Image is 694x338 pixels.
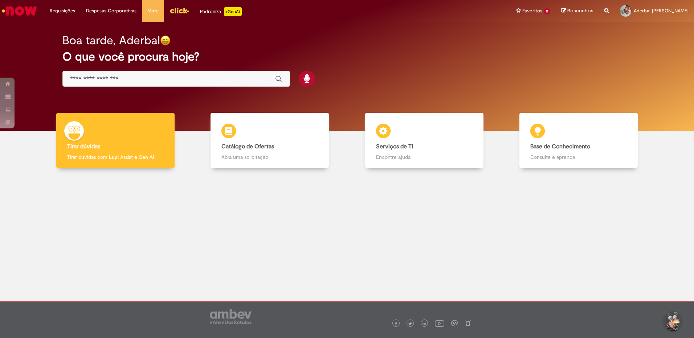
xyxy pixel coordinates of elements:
[530,143,590,150] b: Base de Conhecimento
[1,4,38,18] img: ServiceNow
[376,143,413,150] b: Serviços de TI
[661,311,683,333] button: Iniciar Conversa de Suporte
[86,7,136,15] span: Despesas Corporativas
[38,113,193,168] a: Tirar dúvidas Tirar dúvidas com Lupi Assist e Gen Ai
[544,8,550,15] span: 11
[422,322,426,326] img: logo_footer_linkedin.png
[376,153,473,161] p: Encontre ajuda
[224,7,242,16] p: +GenAi
[170,5,189,16] img: click_logo_yellow_360x200.png
[408,322,412,326] img: logo_footer_twitter.png
[210,309,252,324] img: logo_footer_ambev_rotulo_gray.png
[67,143,100,150] b: Tirar dúvidas
[160,35,171,46] img: happy-face.png
[50,7,75,15] span: Requisições
[394,322,398,326] img: logo_footer_facebook.png
[221,143,274,150] b: Catálogo de Ofertas
[522,7,542,15] span: Favoritos
[62,50,632,63] h2: O que você procura hoje?
[221,153,318,161] p: Abra uma solicitação
[567,7,593,14] span: Rascunhos
[530,153,627,161] p: Consulte e aprenda
[451,320,458,326] img: logo_footer_workplace.png
[67,153,164,161] p: Tirar dúvidas com Lupi Assist e Gen Ai
[435,318,444,328] img: logo_footer_youtube.png
[347,113,502,168] a: Serviços de TI Encontre ajuda
[634,8,689,14] span: Aderbal [PERSON_NAME]
[193,113,347,168] a: Catálogo de Ofertas Abra uma solicitação
[502,113,656,168] a: Base de Conhecimento Consulte e aprenda
[561,8,593,15] a: Rascunhos
[147,7,159,15] span: More
[62,34,160,47] h2: Boa tarde, Aderbal
[200,7,242,16] div: Padroniza
[465,320,471,326] img: logo_footer_naosei.png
